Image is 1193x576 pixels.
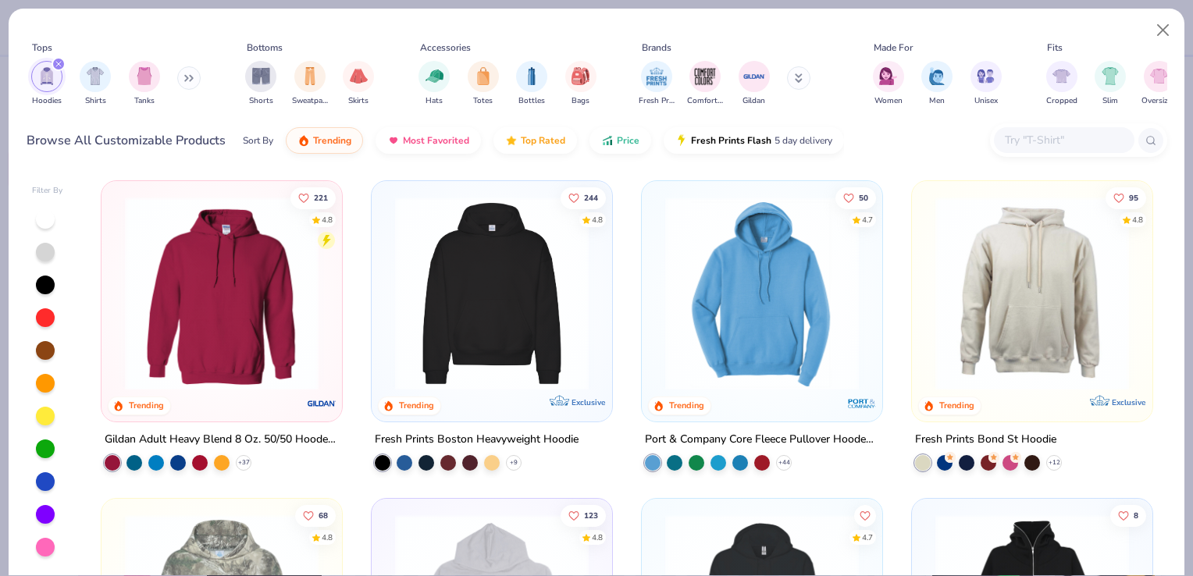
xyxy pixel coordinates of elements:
span: Unisex [974,95,998,107]
div: Sort By [243,133,273,148]
button: Like [561,187,606,208]
div: Filter By [32,185,63,197]
button: filter button [1095,61,1126,107]
button: Like [835,187,876,208]
button: filter button [873,61,904,107]
div: filter for Sweatpants [292,61,328,107]
img: Bags Image [572,67,589,85]
button: Most Favorited [376,127,481,154]
img: Comfort Colors Image [693,65,717,88]
div: filter for Gildan [739,61,770,107]
span: Sweatpants [292,95,328,107]
span: + 44 [778,458,789,468]
img: Tanks Image [136,67,153,85]
span: Shirts [85,95,106,107]
img: Skirts Image [350,67,368,85]
div: filter for Fresh Prints [639,61,675,107]
div: filter for Tanks [129,61,160,107]
span: Exclusive [1111,397,1145,407]
button: filter button [687,61,723,107]
img: Women Image [879,67,897,85]
span: Women [874,95,903,107]
span: Comfort Colors [687,95,723,107]
div: filter for Cropped [1046,61,1077,107]
button: filter button [468,61,499,107]
button: Fresh Prints Flash5 day delivery [664,127,844,154]
span: 50 [859,194,868,201]
span: Gildan [743,95,765,107]
span: Slim [1102,95,1118,107]
div: Made For [874,41,913,55]
img: Totes Image [475,67,492,85]
div: 4.8 [592,214,603,226]
div: 4.7 [862,532,873,543]
img: 1593a31c-dba5-4ff5-97bf-ef7c6ca295f9 [657,197,867,390]
div: filter for Hats [418,61,450,107]
span: 244 [584,194,598,201]
img: 01756b78-01f6-4cc6-8d8a-3c30c1a0c8ac [117,197,326,390]
img: Port & Company logo [846,388,878,419]
span: Tanks [134,95,155,107]
button: filter button [129,61,160,107]
div: filter for Men [921,61,953,107]
img: Oversized Image [1150,67,1168,85]
button: filter button [970,61,1002,107]
button: Like [1110,504,1146,526]
button: Close [1148,16,1178,45]
img: 91acfc32-fd48-4d6b-bdad-a4c1a30ac3fc [387,197,596,390]
div: Tops [32,41,52,55]
img: 8f478216-4029-45fd-9955-0c7f7b28c4ae [928,197,1137,390]
button: filter button [639,61,675,107]
span: Oversized [1141,95,1177,107]
button: Like [1106,187,1146,208]
span: 5 day delivery [775,132,832,150]
button: filter button [921,61,953,107]
img: Gildan Image [743,65,766,88]
span: Most Favorited [403,134,469,147]
div: filter for Shirts [80,61,111,107]
div: filter for Women [873,61,904,107]
button: Like [854,504,876,526]
span: 221 [315,194,329,201]
span: + 37 [238,458,250,468]
img: Slim Image [1102,67,1119,85]
div: Browse All Customizable Products [27,131,226,150]
button: filter button [245,61,276,107]
div: 4.8 [592,532,603,543]
div: filter for Slim [1095,61,1126,107]
span: Men [929,95,945,107]
div: filter for Unisex [970,61,1002,107]
div: filter for Shorts [245,61,276,107]
div: 4.7 [862,214,873,226]
div: filter for Skirts [343,61,374,107]
span: Cropped [1046,95,1077,107]
div: Fits [1047,41,1063,55]
img: trending.gif [297,134,310,147]
button: filter button [1141,61,1177,107]
button: Like [291,187,337,208]
div: Bottoms [247,41,283,55]
div: Fresh Prints Bond St Hoodie [915,430,1056,450]
img: Gildan logo [306,388,337,419]
button: Price [589,127,651,154]
img: TopRated.gif [505,134,518,147]
img: Men Image [928,67,945,85]
div: 4.8 [322,214,333,226]
img: most_fav.gif [387,134,400,147]
img: Cropped Image [1052,67,1070,85]
div: Accessories [420,41,471,55]
span: Fresh Prints [639,95,675,107]
button: Trending [286,127,363,154]
div: Port & Company Core Fleece Pullover Hooded Sweatshirt [645,430,879,450]
button: filter button [739,61,770,107]
div: filter for Bags [565,61,596,107]
span: Shorts [249,95,273,107]
input: Try "T-Shirt" [1003,131,1124,149]
img: Fresh Prints Image [645,65,668,88]
button: filter button [343,61,374,107]
img: Hoodies Image [38,67,55,85]
span: Fresh Prints Flash [691,134,771,147]
span: Bags [572,95,589,107]
img: Sweatpants Image [301,67,319,85]
span: Hoodies [32,95,62,107]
